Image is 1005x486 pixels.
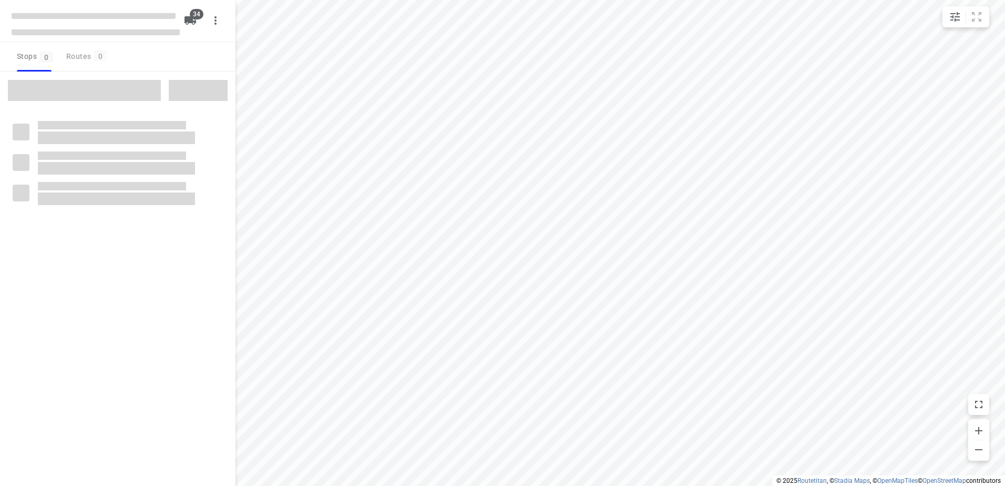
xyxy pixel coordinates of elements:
[797,477,827,484] a: Routetitan
[942,6,989,27] div: small contained button group
[945,6,966,27] button: Map settings
[776,477,1001,484] li: © 2025 , © , © © contributors
[922,477,966,484] a: OpenStreetMap
[834,477,870,484] a: Stadia Maps
[877,477,918,484] a: OpenMapTiles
